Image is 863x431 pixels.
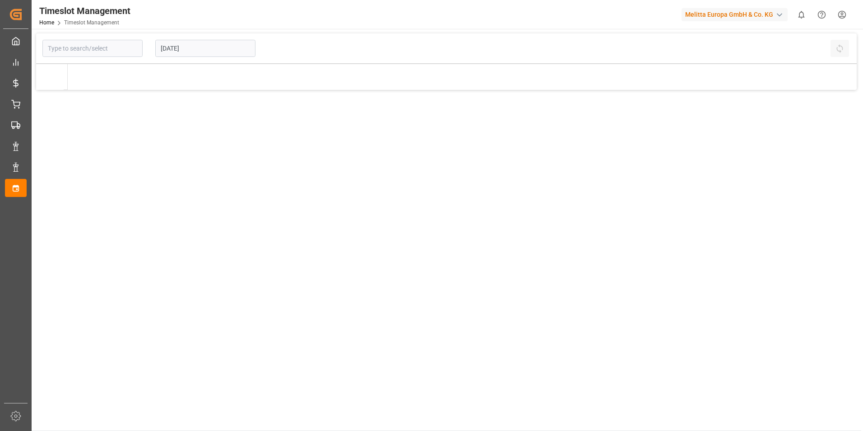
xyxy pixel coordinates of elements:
[42,40,143,57] input: Type to search/select
[39,19,54,26] a: Home
[682,8,788,21] div: Melitta Europa GmbH & Co. KG
[155,40,255,57] input: DD.MM.YYYY
[682,6,791,23] button: Melitta Europa GmbH & Co. KG
[812,5,832,25] button: Help Center
[39,4,130,18] div: Timeslot Management
[791,5,812,25] button: show 0 new notifications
